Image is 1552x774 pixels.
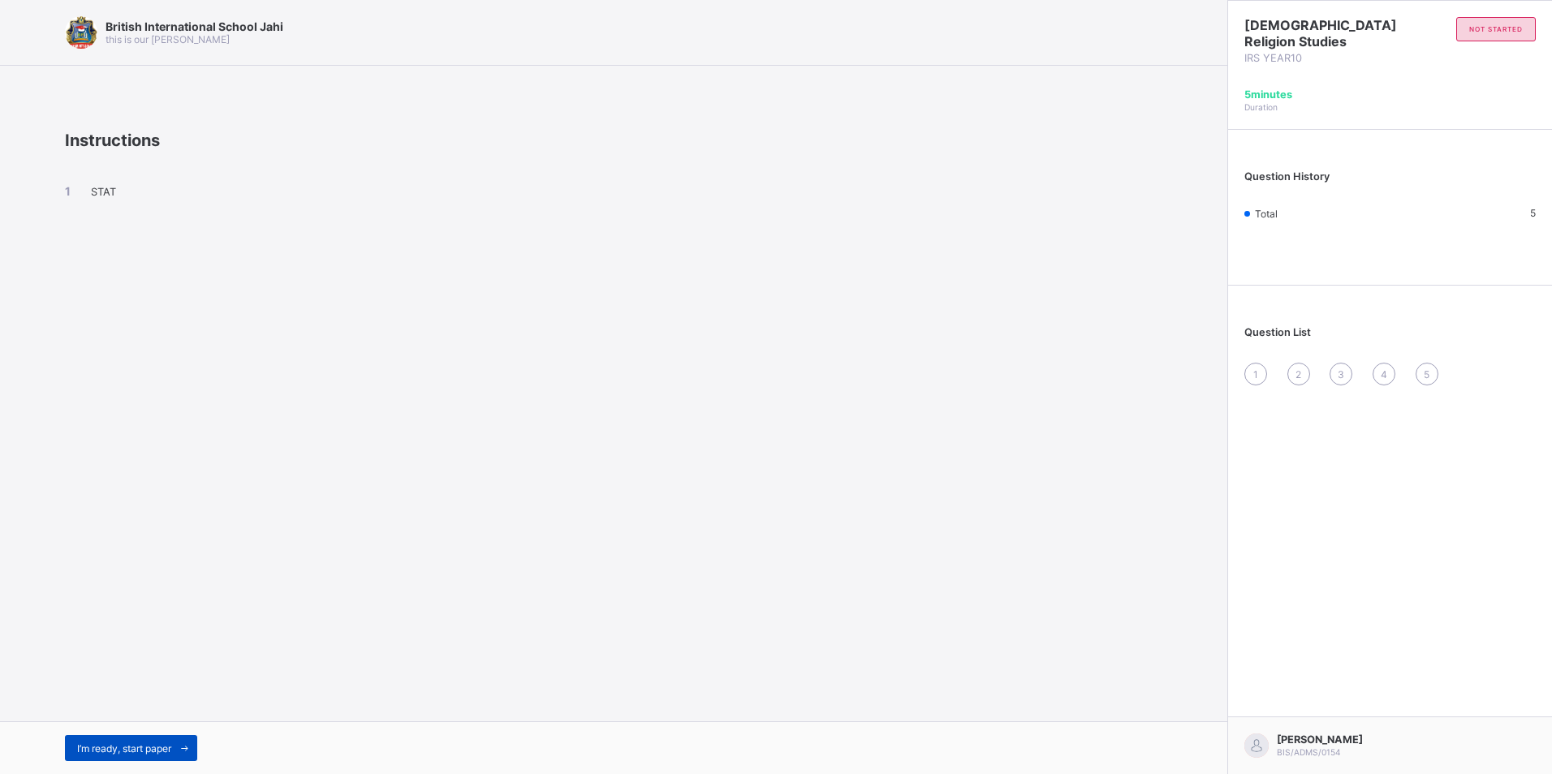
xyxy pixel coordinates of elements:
[1338,368,1344,381] span: 3
[1244,170,1330,183] span: Question History
[1253,368,1258,381] span: 1
[1277,733,1363,746] span: [PERSON_NAME]
[1244,326,1311,338] span: Question List
[106,33,230,45] span: this is our [PERSON_NAME]
[1295,368,1301,381] span: 2
[1244,88,1292,101] span: 5 minutes
[1424,368,1429,381] span: 5
[1244,17,1390,49] span: [DEMOGRAPHIC_DATA] Religion Studies
[1255,208,1278,220] span: Total
[1530,207,1536,219] span: 5
[1244,102,1278,112] span: Duration
[1277,747,1341,757] span: BIS/ADMS/0154
[1469,25,1523,33] span: not started
[1244,52,1390,64] span: IRS YEAR10
[77,742,171,755] span: I’m ready, start paper
[65,131,160,150] span: Instructions
[106,19,283,33] span: British International School Jahi
[91,186,116,198] span: STAT
[1381,368,1387,381] span: 4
